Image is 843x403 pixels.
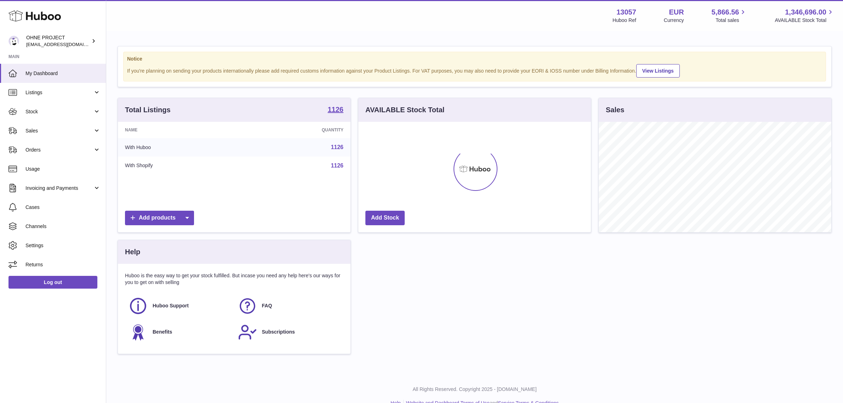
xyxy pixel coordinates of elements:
[118,138,243,157] td: With Huboo
[712,7,739,17] span: 5,866.56
[775,17,835,24] span: AVAILABLE Stock Total
[616,7,636,17] strong: 13057
[129,323,231,342] a: Benefits
[331,163,343,169] a: 1126
[25,242,101,249] span: Settings
[8,36,19,46] img: internalAdmin-13057@internal.huboo.com
[669,7,684,17] strong: EUR
[25,108,93,115] span: Stock
[25,204,101,211] span: Cases
[238,323,340,342] a: Subscriptions
[125,272,343,286] p: Huboo is the easy way to get your stock fulfilled. But incase you need any help here's our ways f...
[25,223,101,230] span: Channels
[118,122,243,138] th: Name
[664,17,684,24] div: Currency
[25,89,93,96] span: Listings
[712,7,747,24] a: 5,866.56 Total sales
[716,17,747,24] span: Total sales
[262,329,295,335] span: Subscriptions
[331,144,343,150] a: 1126
[785,7,826,17] span: 1,346,696.00
[365,211,405,225] a: Add Stock
[243,122,351,138] th: Quantity
[118,157,243,175] td: With Shopify
[125,247,140,257] h3: Help
[328,106,344,114] a: 1126
[26,41,104,47] span: [EMAIL_ADDRESS][DOMAIN_NAME]
[25,147,93,153] span: Orders
[613,17,636,24] div: Huboo Ref
[25,261,101,268] span: Returns
[112,386,837,393] p: All Rights Reserved. Copyright 2025 - [DOMAIN_NAME]
[636,64,680,78] a: View Listings
[328,106,344,113] strong: 1126
[606,105,624,115] h3: Sales
[25,70,101,77] span: My Dashboard
[129,296,231,316] a: Huboo Support
[25,185,93,192] span: Invoicing and Payments
[25,127,93,134] span: Sales
[125,211,194,225] a: Add products
[365,105,444,115] h3: AVAILABLE Stock Total
[153,302,189,309] span: Huboo Support
[8,276,97,289] a: Log out
[238,296,340,316] a: FAQ
[775,7,835,24] a: 1,346,696.00 AVAILABLE Stock Total
[127,63,822,78] div: If you're planning on sending your products internationally please add required customs informati...
[127,56,822,62] strong: Notice
[25,166,101,172] span: Usage
[262,302,272,309] span: FAQ
[125,105,171,115] h3: Total Listings
[26,34,90,48] div: OHNE PROJECT
[153,329,172,335] span: Benefits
